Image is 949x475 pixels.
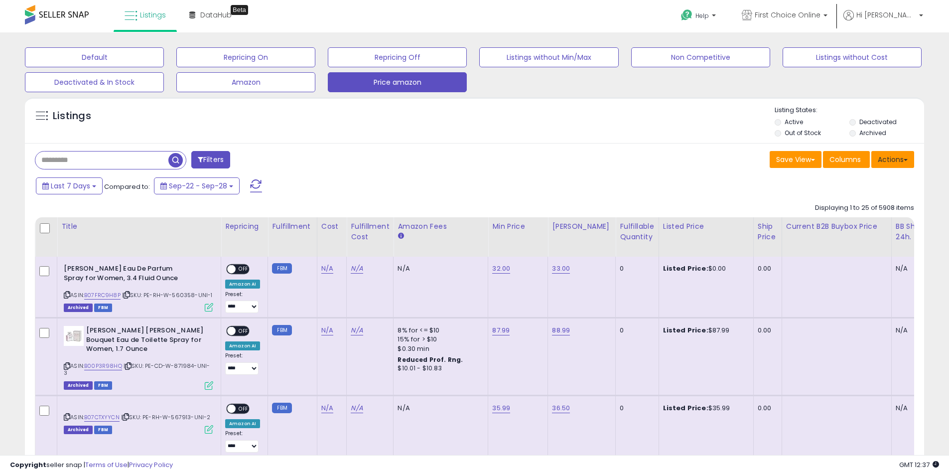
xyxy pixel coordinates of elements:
[755,10,820,20] span: First Choice Online
[492,264,510,274] a: 32.00
[64,304,93,312] span: Listings that have been deleted from Seller Central
[272,325,291,335] small: FBM
[176,47,315,67] button: Repricing On
[398,344,480,353] div: $0.30 min
[859,118,897,126] label: Deactivated
[663,404,746,413] div: $35.99
[169,181,227,191] span: Sep-22 - Sep-28
[85,460,128,470] a: Terms of Use
[225,352,260,375] div: Preset:
[758,221,778,242] div: Ship Price
[758,326,774,335] div: 0.00
[492,221,543,232] div: Min Price
[94,304,112,312] span: FBM
[351,264,363,274] a: N/A
[829,155,861,164] span: Columns
[84,413,120,422] a: B07CTXYYCN
[398,335,480,344] div: 15% for > $10
[896,326,929,335] div: N/A
[225,341,260,350] div: Amazon AI
[492,403,510,413] a: 35.99
[479,47,618,67] button: Listings without Min/Max
[620,221,654,242] div: Fulfillable Quantity
[53,109,91,123] h5: Listings
[328,47,467,67] button: Repricing Off
[398,264,480,273] div: N/A
[61,221,217,232] div: Title
[843,10,923,32] a: Hi [PERSON_NAME]
[552,221,611,232] div: [PERSON_NAME]
[758,264,774,273] div: 0.00
[225,291,260,314] div: Preset:
[225,221,264,232] div: Repricing
[236,327,252,335] span: OFF
[351,221,389,242] div: Fulfillment Cost
[663,403,708,413] b: Listed Price:
[154,177,240,194] button: Sep-22 - Sep-28
[398,221,484,232] div: Amazon Fees
[775,106,924,115] p: Listing States:
[140,10,166,20] span: Listings
[695,11,709,20] span: Help
[663,264,746,273] div: $0.00
[663,325,708,335] b: Listed Price:
[680,9,693,21] i: Get Help
[783,47,922,67] button: Listings without Cost
[328,72,467,92] button: Price amazon
[786,221,887,232] div: Current B2B Buybox Price
[84,291,121,300] a: B07FRC9H8P
[225,280,260,289] div: Amazon AI
[859,129,886,137] label: Archived
[225,419,260,428] div: Amazon AI
[64,264,213,311] div: ASIN:
[51,181,90,191] span: Last 7 Days
[64,326,213,389] div: ASIN:
[552,264,570,274] a: 33.00
[398,326,480,335] div: 8% for <= $10
[191,151,230,168] button: Filters
[663,221,749,232] div: Listed Price
[64,326,84,346] img: 313LNMj+hpL._SL40_.jpg
[25,47,164,67] button: Default
[398,364,480,373] div: $10.01 - $10.83
[272,403,291,413] small: FBM
[129,460,173,470] a: Privacy Policy
[200,10,232,20] span: DataHub
[64,362,210,377] span: | SKU: PE-CD-W-871984-UNI-3
[896,264,929,273] div: N/A
[663,326,746,335] div: $87.99
[351,325,363,335] a: N/A
[64,264,185,285] b: [PERSON_NAME] Eau De Parfum Spray for Women, 3.4 Fluid Ounce
[871,151,914,168] button: Actions
[552,325,570,335] a: 88.99
[321,325,333,335] a: N/A
[770,151,821,168] button: Save View
[64,426,93,434] span: Listings that have been deleted from Seller Central
[785,129,821,137] label: Out of Stock
[896,404,929,413] div: N/A
[815,203,914,213] div: Displaying 1 to 25 of 5908 items
[94,426,112,434] span: FBM
[236,404,252,413] span: OFF
[121,413,211,421] span: | SKU: PE-RH-W-567913-UNI-2
[104,182,150,191] span: Compared to:
[236,265,252,274] span: OFF
[552,403,570,413] a: 36.50
[823,151,870,168] button: Columns
[663,264,708,273] b: Listed Price:
[10,461,173,470] div: seller snap | |
[492,325,510,335] a: 87.99
[10,460,46,470] strong: Copyright
[94,381,112,390] span: FBM
[231,5,248,15] div: Tooltip anchor
[620,264,651,273] div: 0
[673,1,726,32] a: Help
[64,381,93,390] span: Listings that have been deleted from Seller Central
[64,404,213,433] div: ASIN:
[225,430,260,453] div: Preset:
[321,264,333,274] a: N/A
[176,72,315,92] button: Amazon
[896,221,932,242] div: BB Share 24h.
[272,263,291,274] small: FBM
[899,460,939,470] span: 2025-10-6 12:37 GMT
